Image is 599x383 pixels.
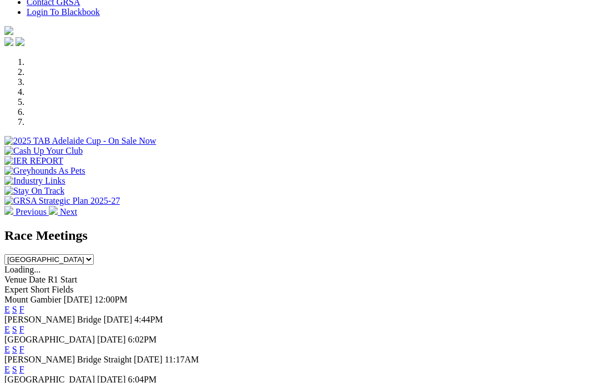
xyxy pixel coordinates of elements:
a: S [12,305,17,314]
a: E [4,325,10,334]
span: [DATE] [97,335,126,344]
a: S [12,365,17,374]
img: 2025 TAB Adelaide Cup - On Sale Now [4,136,156,146]
span: Expert [4,285,28,294]
img: IER REPORT [4,156,63,166]
span: Date [29,275,45,284]
a: F [19,305,24,314]
img: chevron-left-pager-white.svg [4,206,13,215]
span: [DATE] [64,295,93,304]
span: [DATE] [134,355,163,364]
a: F [19,325,24,334]
span: Mount Gambier [4,295,62,304]
a: Next [49,207,77,216]
img: facebook.svg [4,37,13,46]
span: Short [31,285,50,294]
span: [PERSON_NAME] Bridge Straight [4,355,131,364]
img: GRSA Strategic Plan 2025-27 [4,196,120,206]
img: Cash Up Your Club [4,146,83,156]
span: Loading... [4,265,40,274]
img: Industry Links [4,176,65,186]
img: Greyhounds As Pets [4,166,85,176]
span: [GEOGRAPHIC_DATA] [4,335,95,344]
img: Stay On Track [4,186,64,196]
a: F [19,345,24,354]
span: 11:17AM [165,355,199,364]
span: [PERSON_NAME] Bridge [4,315,101,324]
a: Login To Blackbook [27,7,100,17]
a: S [12,345,17,354]
span: Venue [4,275,27,284]
a: F [19,365,24,374]
span: 12:00PM [94,295,128,304]
img: logo-grsa-white.png [4,26,13,35]
img: twitter.svg [16,37,24,46]
a: S [12,325,17,334]
a: E [4,305,10,314]
span: Previous [16,207,47,216]
img: chevron-right-pager-white.svg [49,206,58,215]
a: Previous [4,207,49,216]
span: [DATE] [104,315,133,324]
a: E [4,345,10,354]
a: E [4,365,10,374]
span: R1 Start [48,275,77,284]
span: Next [60,207,77,216]
h2: Race Meetings [4,228,595,243]
span: 6:02PM [128,335,157,344]
span: 4:44PM [134,315,163,324]
span: Fields [52,285,73,294]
